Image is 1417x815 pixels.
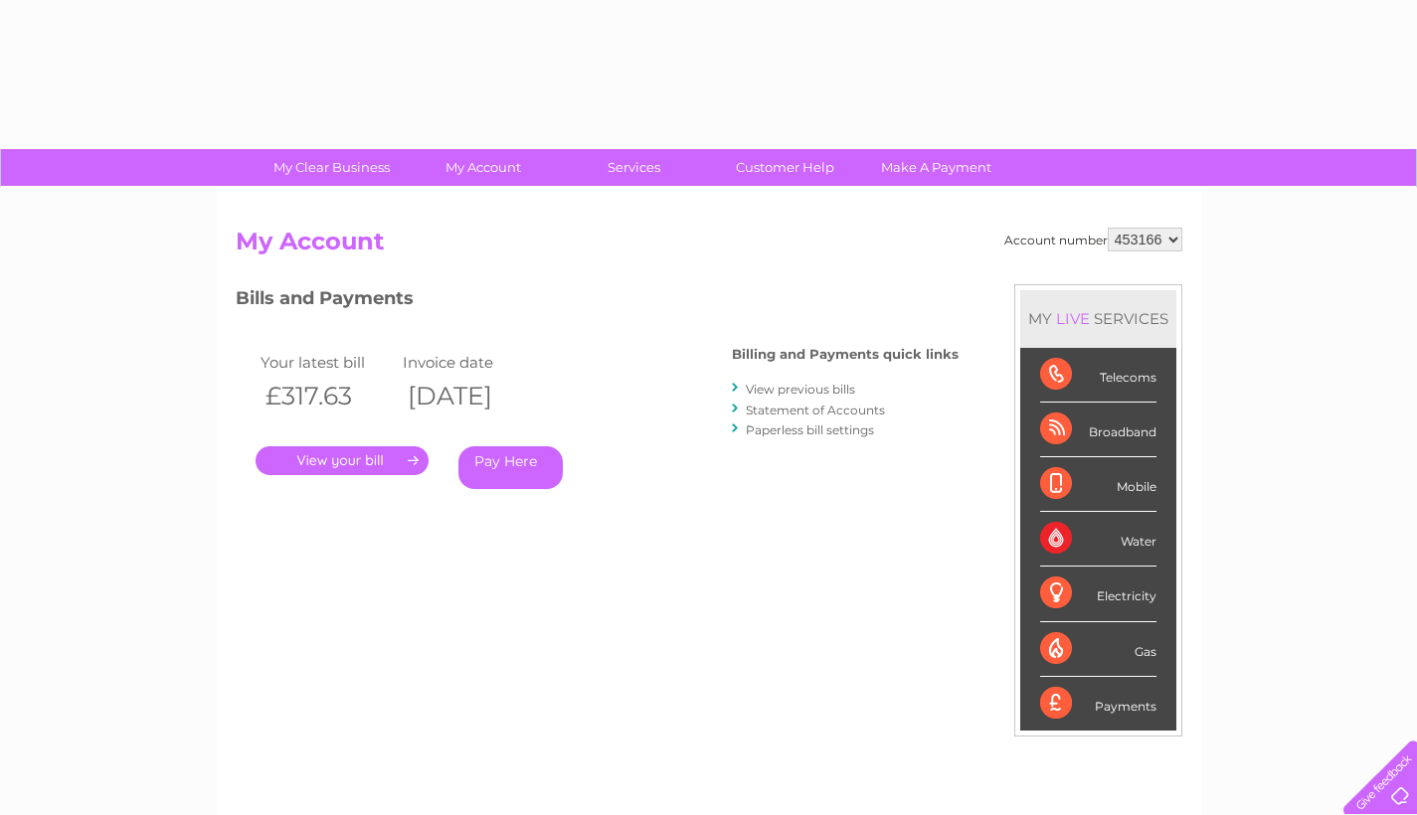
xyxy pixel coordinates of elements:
div: Payments [1040,677,1156,731]
td: Invoice date [398,349,541,376]
div: Broadband [1040,403,1156,457]
div: Mobile [1040,457,1156,512]
div: Electricity [1040,567,1156,621]
div: Account number [1004,228,1182,251]
a: Paperless bill settings [746,422,874,437]
div: Gas [1040,622,1156,677]
a: My Account [401,149,565,186]
th: £317.63 [256,376,399,416]
div: MY SERVICES [1020,290,1176,347]
td: Your latest bill [256,349,399,376]
div: Telecoms [1040,348,1156,403]
div: LIVE [1052,309,1094,328]
a: Statement of Accounts [746,403,885,417]
a: Pay Here [458,446,563,489]
a: View previous bills [746,382,855,397]
h4: Billing and Payments quick links [732,347,959,362]
h3: Bills and Payments [236,284,959,319]
a: My Clear Business [250,149,414,186]
h2: My Account [236,228,1182,265]
a: Customer Help [703,149,867,186]
th: [DATE] [398,376,541,416]
div: Water [1040,512,1156,567]
a: . [256,446,429,475]
a: Make A Payment [854,149,1018,186]
a: Services [552,149,716,186]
